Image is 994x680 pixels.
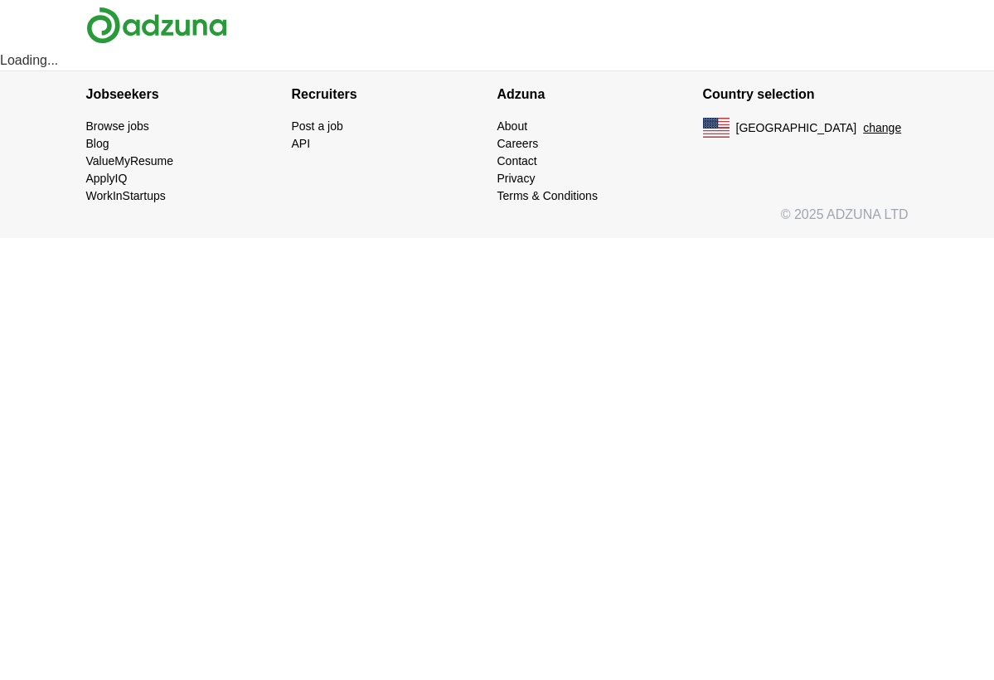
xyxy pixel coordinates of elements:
button: change [863,119,901,137]
a: API [292,137,311,150]
a: Careers [497,137,539,150]
a: ValueMyResume [86,154,174,168]
h4: Country selection [703,71,909,118]
a: Post a job [292,119,343,133]
span: [GEOGRAPHIC_DATA] [736,119,857,137]
a: ApplyIQ [86,172,128,185]
a: Browse jobs [86,119,149,133]
a: Terms & Conditions [497,189,598,202]
a: Privacy [497,172,536,185]
a: Contact [497,154,537,168]
a: Blog [86,137,109,150]
div: © 2025 ADZUNA LTD [73,205,922,238]
img: US flag [703,118,730,138]
img: Adzuna logo [86,7,227,44]
a: WorkInStartups [86,189,166,202]
a: About [497,119,528,133]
